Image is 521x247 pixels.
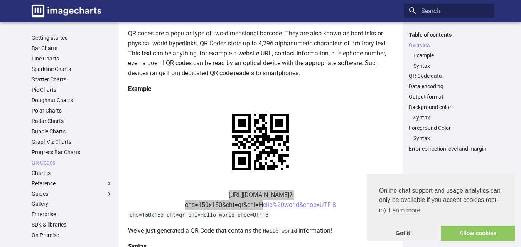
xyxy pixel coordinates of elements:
a: Bubble Charts [32,128,113,135]
a: allow cookies [441,226,515,241]
img: chart [219,100,302,184]
a: Sparkline Charts [32,66,113,72]
a: Example [413,52,490,59]
a: On Premise [32,232,113,239]
a: GraphViz Charts [32,138,113,145]
nav: Foreground Color [409,135,490,142]
nav: Overview [409,52,490,69]
code: Hello world [261,227,298,234]
span: Online chat support and usage analytics can only be available if you accept cookies (opt-in). [379,186,502,216]
p: We've just generated a QR Code that contains the information! [128,226,393,236]
a: Syntax [413,62,490,69]
a: QR Code data [409,72,490,79]
a: dismiss cookie message [367,226,441,241]
a: Overview [409,42,490,49]
a: Foreground Color [409,124,490,131]
a: Line Charts [32,55,113,62]
a: Error correction level and margin [409,145,490,152]
label: Guides [32,190,113,197]
a: Image-Charts documentation [29,2,104,20]
a: Output format [409,93,490,100]
div: cookieconsent [367,174,515,241]
a: Pie Charts [32,86,113,93]
nav: Table of contents [404,31,494,153]
img: logo [32,5,101,17]
a: Enterprise [32,211,113,218]
label: Reference [32,180,113,187]
a: Progress Bar Charts [32,149,113,156]
a: Getting started [32,34,113,41]
a: [URL][DOMAIN_NAME]?chs=150x150&cht=qr&chl=Hello%20world&choe=UTF-8 [185,191,336,208]
a: Syntax [413,114,490,121]
label: Table of contents [404,31,494,38]
a: Bar Charts [32,45,113,52]
a: Syntax [413,135,490,142]
h4: Example [128,84,393,94]
a: Background color [409,104,490,111]
a: Polar Charts [32,107,113,114]
a: SDK & libraries [32,221,113,228]
a: Scatter Charts [32,76,113,83]
a: Data encoding [409,83,490,90]
nav: Background color [409,114,490,121]
code: chs=150x150 cht=qr chl=Hello world choe=UTF-8 [128,211,270,218]
a: learn more about cookies [388,205,422,216]
a: Radar Charts [32,118,113,124]
a: Gallery [32,200,113,207]
p: QR codes are a popular type of two-dimensional barcode. They are also known as hardlinks or physi... [128,29,393,78]
a: QR Codes [32,159,113,166]
a: Chart.js [32,170,113,176]
a: Doughnut Charts [32,97,113,104]
input: Search [404,4,494,18]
